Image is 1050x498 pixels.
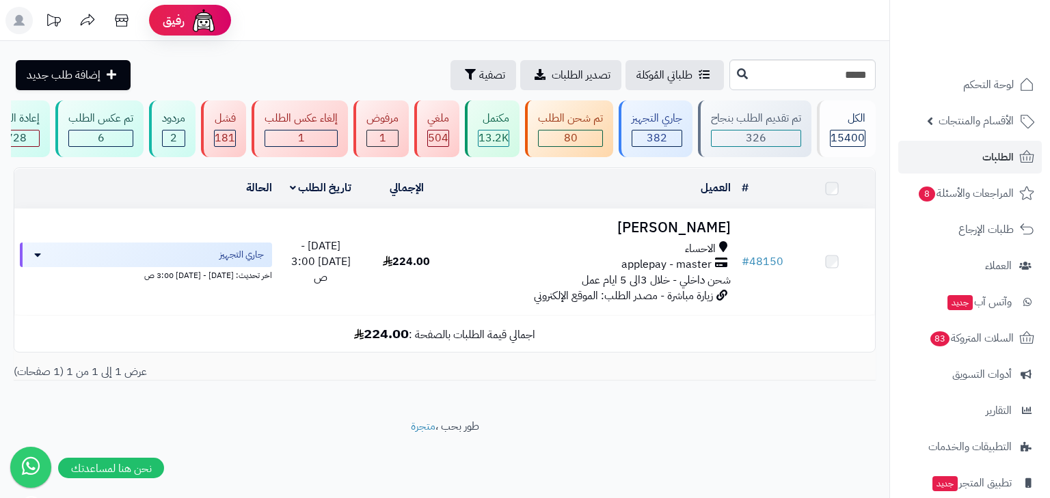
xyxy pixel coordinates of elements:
[632,130,682,146] div: 382
[265,130,337,146] div: 1
[616,100,695,157] a: جاري التجهيز 382
[462,100,522,157] a: مكتمل 13.2K
[919,186,935,202] span: 8
[163,12,185,29] span: رفيق
[742,253,749,270] span: #
[291,238,351,286] span: [DATE] - [DATE] 3:00 ص
[427,111,449,126] div: ملغي
[367,130,398,146] div: 1
[163,130,185,146] div: 2
[898,68,1042,101] a: لوحة التحكم
[412,100,462,157] a: ملغي 504
[958,220,1014,239] span: طلبات الإرجاع
[564,130,578,146] span: 80
[520,60,621,90] a: تصدير الطلبات
[986,401,1012,420] span: التقارير
[146,100,198,157] a: مردود 2
[831,130,865,146] span: 15400
[930,331,950,346] span: 83
[27,67,100,83] span: إضافة طلب جديد
[450,60,516,90] button: تصفية
[946,292,1012,312] span: وآتس آب
[479,130,509,146] span: 13.2K
[939,111,1014,130] span: الأقسام والمنتجات
[695,100,814,157] a: تم تقديم الطلب بنجاح 326
[6,130,27,146] span: 728
[69,130,133,146] div: 6
[354,323,409,344] b: 224.00
[898,322,1042,355] a: السلات المتروكة83
[170,130,177,146] span: 2
[632,111,682,126] div: جاري التجهيز
[746,130,766,146] span: 326
[351,100,412,157] a: مرفوض 1
[898,358,1042,391] a: أدوات التسويق
[455,220,731,236] h3: [PERSON_NAME]
[14,316,875,352] td: اجمالي قيمة الطلبات بالصفحة :
[20,267,272,281] div: اخر تحديث: [DATE] - [DATE] 3:00 ص
[552,67,610,83] span: تصدير الطلبات
[98,130,105,146] span: 6
[898,394,1042,427] a: التقارير
[963,75,1014,94] span: لوحة التحكم
[952,365,1012,384] span: أدوات التسويق
[538,111,603,126] div: تم شحن الطلب
[68,111,133,126] div: تم عكس الطلب
[36,7,70,38] a: تحديثات المنصة
[428,130,448,146] span: 504
[539,130,602,146] div: 80
[215,130,235,146] span: 181
[917,184,1014,203] span: المراجعات والأسئلة
[985,256,1012,275] span: العملاء
[712,130,800,146] div: 326
[478,111,509,126] div: مكتمل
[215,130,235,146] div: 181
[265,111,338,126] div: إلغاء عكس الطلب
[932,476,958,491] span: جديد
[53,100,146,157] a: تم عكس الطلب 6
[898,249,1042,282] a: العملاء
[711,111,801,126] div: تم تقديم الطلب بنجاح
[814,100,878,157] a: الكل15400
[16,60,131,90] a: إضافة طلب جديد
[898,177,1042,210] a: المراجعات والأسئلة8
[685,241,716,257] span: الاحساء
[830,111,865,126] div: الكل
[898,430,1042,463] a: التطبيقات والخدمات
[162,111,185,126] div: مردود
[214,111,236,126] div: فشل
[742,180,749,196] a: #
[898,213,1042,246] a: طلبات الإرجاع
[219,248,264,262] span: جاري التجهيز
[636,67,692,83] span: طلباتي المُوكلة
[947,295,973,310] span: جديد
[898,286,1042,318] a: وآتس آبجديد
[742,253,783,270] a: #48150
[366,111,399,126] div: مرفوض
[931,473,1012,493] span: تطبيق المتجر
[582,272,731,288] span: شحن داخلي - خلال 3الى 5 ايام عمل
[198,100,249,157] a: فشل 181
[522,100,616,157] a: تم شحن الطلب 80
[390,180,424,196] a: الإجمالي
[479,130,509,146] div: 13179
[411,418,435,434] a: متجرة
[290,180,352,196] a: تاريخ الطلب
[701,180,731,196] a: العميل
[190,7,217,34] img: ai-face.png
[249,100,351,157] a: إلغاء عكس الطلب 1
[898,141,1042,174] a: الطلبات
[625,60,724,90] a: طلباتي المُوكلة
[428,130,448,146] div: 504
[379,130,386,146] span: 1
[479,67,505,83] span: تصفية
[929,329,1014,348] span: السلات المتروكة
[3,364,445,380] div: عرض 1 إلى 1 من 1 (1 صفحات)
[621,257,712,273] span: applepay - master
[928,437,1012,456] span: التطبيقات والخدمات
[298,130,305,146] span: 1
[957,37,1037,66] img: logo-2.png
[647,130,667,146] span: 382
[982,148,1014,167] span: الطلبات
[383,253,430,270] span: 224.00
